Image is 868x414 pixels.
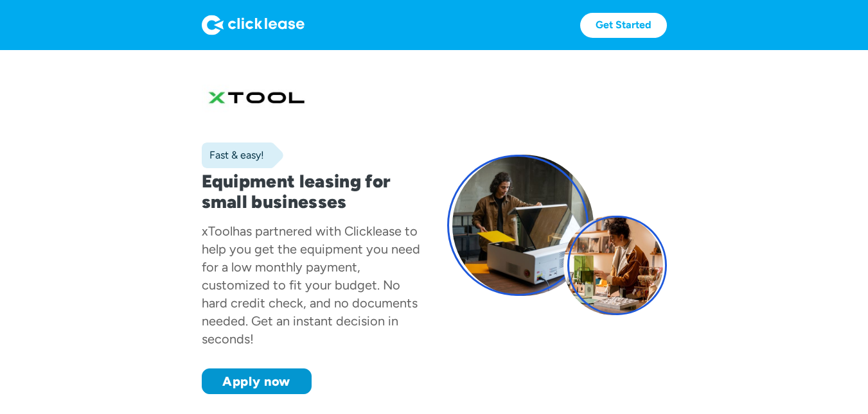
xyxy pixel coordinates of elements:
[202,149,264,162] div: Fast & easy!
[580,13,667,38] a: Get Started
[202,223,420,347] div: has partnered with Clicklease to help you get the equipment you need for a low monthly payment, c...
[202,15,305,35] img: Logo
[202,368,312,394] a: Apply now
[202,223,233,239] div: xTool
[202,171,421,212] h1: Equipment leasing for small businesses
